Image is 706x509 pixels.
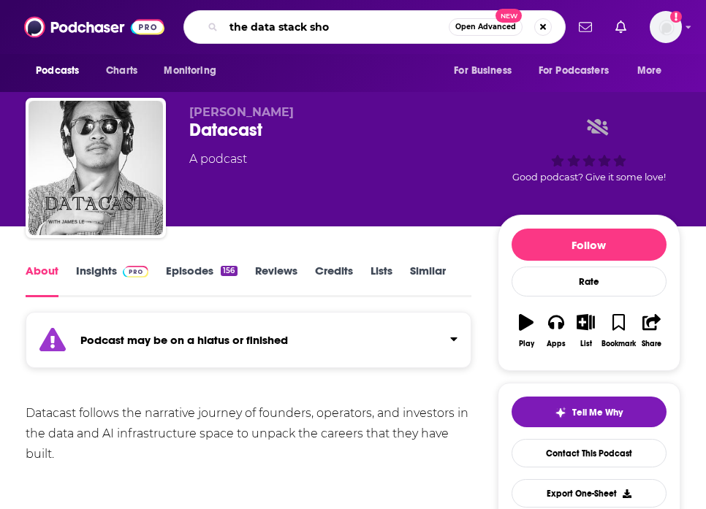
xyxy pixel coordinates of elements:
[512,267,667,296] div: Rate
[123,266,148,278] img: Podchaser Pro
[512,305,542,357] button: Play
[512,397,667,427] button: tell me why sparkleTell Me Why
[410,264,446,297] a: Similar
[650,11,682,43] button: Show profile menu
[539,61,609,81] span: For Podcasters
[642,340,661,348] div: Share
[496,9,522,23] span: New
[315,264,353,297] a: Credits
[189,150,247,168] div: A podcast
[512,229,667,261] button: Follow
[76,264,148,297] a: InsightsPodchaser Pro
[189,105,294,119] span: [PERSON_NAME]
[26,57,98,85] button: open menu
[573,15,598,39] a: Show notifications dropdown
[444,57,530,85] button: open menu
[224,15,449,39] input: Search podcasts, credits, & more...
[512,439,667,467] a: Contact This Podcast
[29,101,163,235] img: Datacast
[542,305,572,357] button: Apps
[24,13,164,41] img: Podchaser - Follow, Share and Rate Podcasts
[555,407,566,418] img: tell me why sparkle
[637,61,662,81] span: More
[449,18,523,36] button: Open AdvancedNew
[153,57,235,85] button: open menu
[183,10,566,44] div: Search podcasts, credits, & more...
[547,340,566,348] div: Apps
[371,264,392,297] a: Lists
[96,57,146,85] a: Charts
[455,23,516,31] span: Open Advanced
[529,57,630,85] button: open menu
[36,61,79,81] span: Podcasts
[512,479,667,508] button: Export One-Sheet
[650,11,682,43] img: User Profile
[166,264,237,297] a: Episodes156
[26,403,471,464] div: Datacast follows the narrative journey of founders, operators, and investors in the data and AI i...
[498,105,680,196] div: Good podcast? Give it some love!
[610,15,632,39] a: Show notifications dropdown
[572,407,623,418] span: Tell Me Why
[650,11,682,43] span: Logged in as allisonstowell
[164,61,216,81] span: Monitoring
[601,305,637,357] button: Bookmark
[627,57,680,85] button: open menu
[637,305,667,357] button: Share
[80,333,288,347] strong: Podcast may be on a hiatus or finished
[519,340,534,348] div: Play
[512,172,666,183] span: Good podcast? Give it some love!
[571,305,601,357] button: List
[26,321,471,368] section: Click to expand status details
[255,264,297,297] a: Reviews
[601,340,636,348] div: Bookmark
[106,61,137,81] span: Charts
[26,264,58,297] a: About
[580,340,592,348] div: List
[670,11,682,23] svg: Add a profile image
[221,266,237,276] div: 156
[454,61,512,81] span: For Business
